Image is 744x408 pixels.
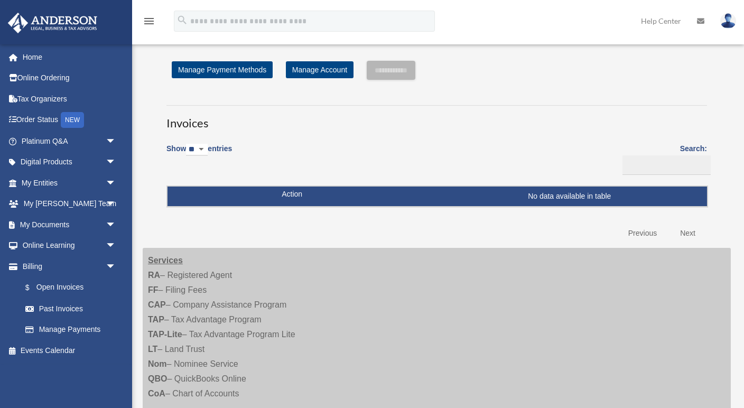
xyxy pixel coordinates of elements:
a: Billingarrow_drop_down [7,256,127,277]
label: Show entries [166,142,232,166]
img: User Pic [720,13,736,29]
span: arrow_drop_down [106,256,127,277]
a: Digital Productsarrow_drop_down [7,152,132,173]
strong: Nom [148,359,167,368]
a: Order StatusNEW [7,109,132,131]
span: arrow_drop_down [106,193,127,215]
a: Manage Account [286,61,354,78]
a: Manage Payment Methods [172,61,273,78]
a: My Documentsarrow_drop_down [7,214,132,235]
strong: TAP-Lite [148,330,182,339]
span: $ [31,281,36,294]
select: Showentries [186,144,208,156]
a: Previous [620,222,665,244]
label: Search: [619,142,707,175]
i: menu [143,15,155,27]
a: Manage Payments [15,319,127,340]
strong: QBO [148,374,167,383]
a: Past Invoices [15,298,127,319]
a: Next [672,222,703,244]
h3: Invoices [166,105,707,132]
span: arrow_drop_down [106,152,127,173]
span: arrow_drop_down [106,172,127,194]
a: Online Learningarrow_drop_down [7,235,132,256]
a: $Open Invoices [15,277,122,299]
strong: CAP [148,300,166,309]
strong: FF [148,285,159,294]
strong: CoA [148,389,165,398]
i: search [176,14,188,26]
a: menu [143,18,155,27]
td: No data available in table [168,187,707,207]
input: Search: [622,155,711,175]
img: Anderson Advisors Platinum Portal [5,13,100,33]
a: Tax Organizers [7,88,132,109]
a: Online Ordering [7,68,132,89]
span: arrow_drop_down [106,235,127,257]
span: arrow_drop_down [106,214,127,236]
a: My [PERSON_NAME] Teamarrow_drop_down [7,193,132,215]
strong: Services [148,256,183,265]
div: NEW [61,112,84,128]
strong: RA [148,271,160,280]
span: arrow_drop_down [106,131,127,152]
a: Home [7,47,132,68]
strong: LT [148,345,157,354]
a: Platinum Q&Aarrow_drop_down [7,131,132,152]
a: My Entitiesarrow_drop_down [7,172,132,193]
a: Events Calendar [7,340,132,361]
strong: TAP [148,315,164,324]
